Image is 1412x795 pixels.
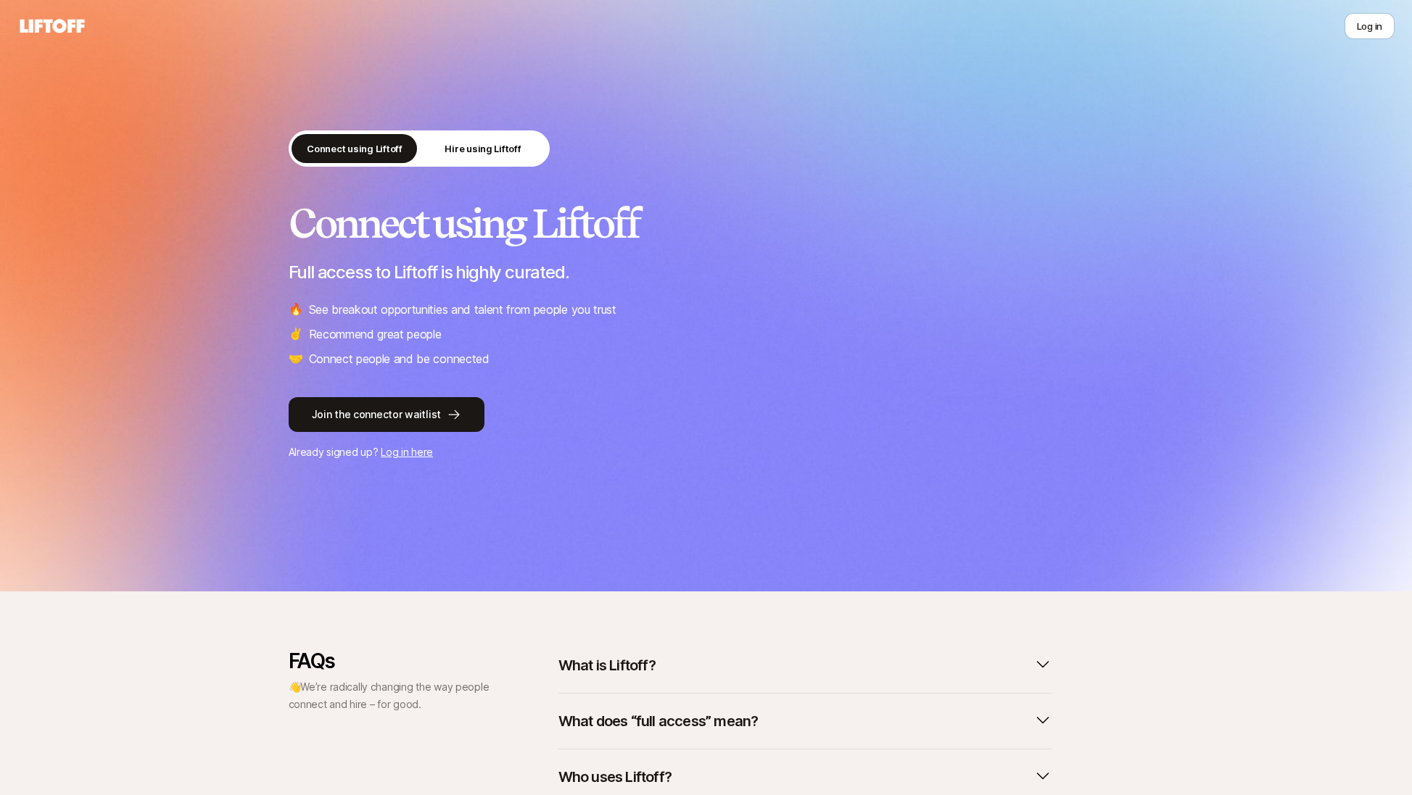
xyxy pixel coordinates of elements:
[558,711,759,731] p: What does “full access” mean?
[309,300,616,319] p: See breakout opportunities and talent from people you trust
[289,262,1124,283] p: Full access to Liftoff is highly curated.
[289,397,484,432] button: Join the connector waitlist
[558,761,1052,793] button: Who uses Liftoff?
[289,325,303,344] span: ✌️
[558,649,1052,681] button: What is Liftoff?
[289,680,490,710] span: We’re radically changing the way people connect and hire – for good.
[445,141,521,156] p: Hire using Liftoff
[289,678,492,713] p: 👋
[289,201,1124,245] h2: Connect using Liftoff
[1345,13,1395,39] button: Log in
[558,705,1052,737] button: What does “full access” mean?
[307,141,402,156] p: Connect using Liftoff
[289,349,303,368] span: 🤝
[309,325,442,344] p: Recommend great people
[381,446,433,458] a: Log in here
[558,655,656,675] p: What is Liftoff?
[558,767,672,787] p: Who uses Liftoff?
[289,649,492,673] p: FAQs
[289,300,303,319] span: 🔥
[289,444,1124,461] p: Already signed up?
[309,349,490,368] p: Connect people and be connected
[289,397,1124,432] a: Join the connector waitlist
